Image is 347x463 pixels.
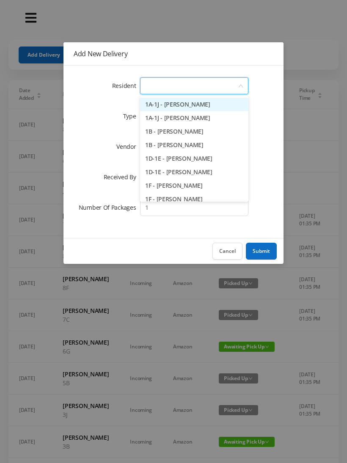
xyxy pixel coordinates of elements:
[116,142,140,151] label: Vendor
[246,243,277,260] button: Submit
[123,112,140,120] label: Type
[104,173,140,181] label: Received By
[79,203,140,211] label: Number Of Packages
[140,165,248,179] li: 1D-1E - [PERSON_NAME]
[140,138,248,152] li: 1B - [PERSON_NAME]
[212,243,242,260] button: Cancel
[238,83,243,89] i: icon: down
[140,192,248,206] li: 1F - [PERSON_NAME]
[74,76,273,218] form: Add New Delivery
[140,152,248,165] li: 1D-1E - [PERSON_NAME]
[140,111,248,125] li: 1A-1J - [PERSON_NAME]
[140,98,248,111] li: 1A-1J - [PERSON_NAME]
[112,82,140,90] label: Resident
[140,125,248,138] li: 1B - [PERSON_NAME]
[74,49,273,58] div: Add New Delivery
[140,179,248,192] li: 1F - [PERSON_NAME]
